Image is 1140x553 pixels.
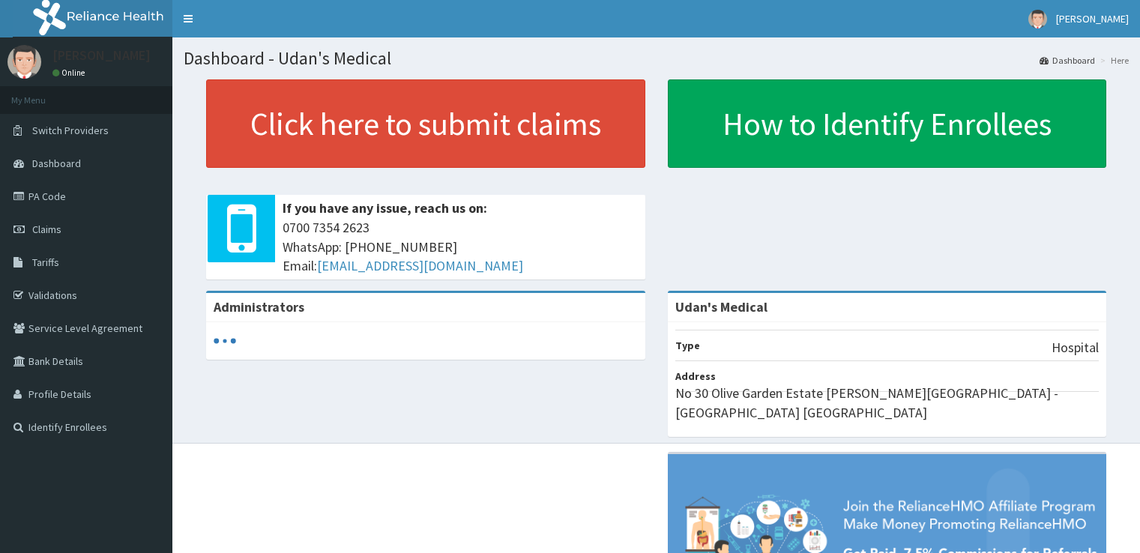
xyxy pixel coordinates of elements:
li: Here [1097,54,1129,67]
b: If you have any issue, reach us on: [283,199,487,217]
a: Dashboard [1040,54,1095,67]
strong: Udan's Medical [675,298,767,315]
p: [PERSON_NAME] [52,49,151,62]
a: [EMAIL_ADDRESS][DOMAIN_NAME] [317,257,523,274]
h1: Dashboard - Udan's Medical [184,49,1129,68]
b: Address [675,369,716,383]
img: User Image [1028,10,1047,28]
b: Type [675,339,700,352]
svg: audio-loading [214,330,236,352]
span: Switch Providers [32,124,109,137]
span: Tariffs [32,256,59,269]
p: Hospital [1052,338,1099,357]
a: Online [52,67,88,78]
span: [PERSON_NAME] [1056,12,1129,25]
span: Claims [32,223,61,236]
img: User Image [7,45,41,79]
p: No 30 Olive Garden Estate [PERSON_NAME][GEOGRAPHIC_DATA] - [GEOGRAPHIC_DATA] [GEOGRAPHIC_DATA] [675,384,1100,422]
b: Administrators [214,298,304,315]
span: Dashboard [32,157,81,170]
span: 0700 7354 2623 WhatsApp: [PHONE_NUMBER] Email: [283,218,638,276]
a: Click here to submit claims [206,79,645,168]
a: How to Identify Enrollees [668,79,1107,168]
